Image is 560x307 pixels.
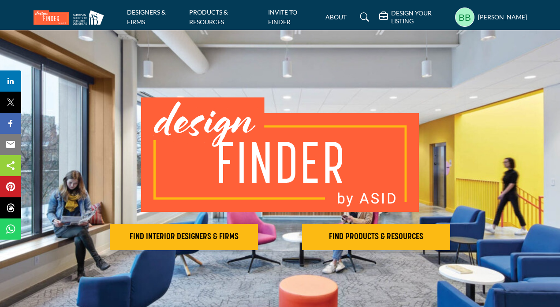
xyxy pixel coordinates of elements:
[379,9,450,25] div: DESIGN YOUR LISTING
[34,10,108,25] img: Site Logo
[268,8,297,26] a: INVITE TO FINDER
[112,232,255,242] h2: FIND INTERIOR DESIGNERS & FIRMS
[478,13,527,22] h5: [PERSON_NAME]
[127,8,166,26] a: DESIGNERS & FIRMS
[325,13,347,21] a: ABOUT
[391,9,450,25] h5: DESIGN YOUR LISTING
[302,224,450,250] button: FIND PRODUCTS & RESOURCES
[351,10,375,24] a: Search
[455,7,474,27] button: Show hide supplier dropdown
[110,224,258,250] button: FIND INTERIOR DESIGNERS & FIRMS
[141,97,419,212] img: image
[189,8,228,26] a: PRODUCTS & RESOURCES
[305,232,448,242] h2: FIND PRODUCTS & RESOURCES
